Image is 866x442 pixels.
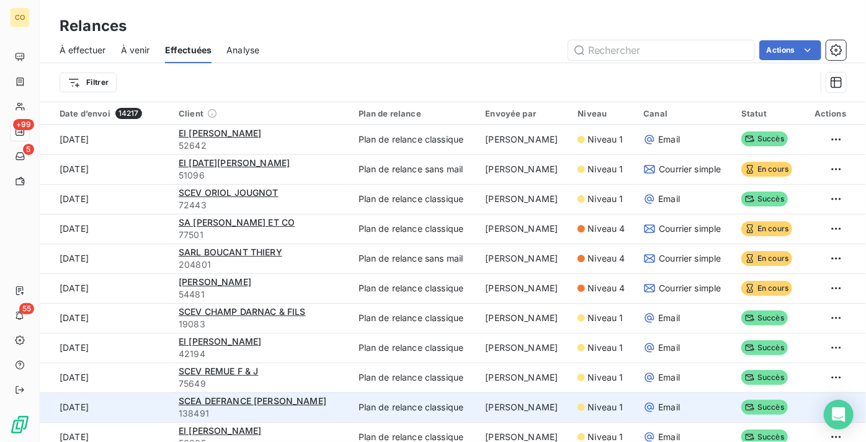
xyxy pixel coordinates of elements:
td: [DATE] [40,303,171,333]
span: Email [658,133,680,146]
td: [DATE] [40,154,171,184]
span: SCEV REMUE F & J [179,366,258,376]
td: [PERSON_NAME] [478,184,570,214]
span: 42194 [179,348,344,360]
span: Courrier simple [659,223,721,235]
td: Plan de relance sans mail [351,154,478,184]
span: SARL BOUCANT THIERY [179,247,282,257]
span: Niveau 1 [587,342,623,354]
span: 204801 [179,259,344,271]
span: 55 [19,303,34,314]
span: En cours [741,221,792,236]
button: Actions [759,40,821,60]
span: Succès [741,192,788,206]
span: EI [PERSON_NAME] [179,128,261,138]
td: [PERSON_NAME] [478,154,570,184]
td: Plan de relance classique [351,273,478,303]
span: À venir [121,44,150,56]
span: En cours [741,162,792,177]
span: Niveau 4 [587,252,625,265]
td: [PERSON_NAME] [478,392,570,422]
span: Niveau 4 [587,282,625,294]
div: Niveau [578,108,628,118]
span: Niveau 4 [587,223,625,235]
span: 51096 [179,169,344,182]
span: Niveau 1 [587,401,623,413]
td: [PERSON_NAME] [478,303,570,333]
td: Plan de relance classique [351,214,478,244]
td: [DATE] [40,214,171,244]
input: Rechercher [568,40,754,60]
img: Logo LeanPay [10,415,30,435]
span: SCEV CHAMP DARNAC & FILS [179,306,306,317]
span: 14217 [115,108,142,119]
span: 19083 [179,318,344,330]
span: 75649 [179,378,344,390]
span: Email [658,342,680,354]
td: Plan de relance classique [351,303,478,333]
span: 77501 [179,229,344,241]
span: EI [PERSON_NAME] [179,336,261,347]
span: 54481 [179,288,344,301]
span: EI [DATE][PERSON_NAME] [179,157,290,168]
td: [DATE] [40,273,171,303]
td: [PERSON_NAME] [478,244,570,273]
div: Statut [741,108,796,118]
div: CO [10,7,30,27]
td: Plan de relance sans mail [351,244,478,273]
span: En cours [741,251,792,266]
td: [PERSON_NAME] [478,214,570,244]
span: Succès [741,340,788,355]
span: Succès [741,131,788,146]
span: Effectuées [165,44,212,56]
span: Courrier simple [659,163,721,175]
span: 52642 [179,139,344,152]
span: EI [PERSON_NAME] [179,425,261,436]
span: En cours [741,281,792,296]
span: À effectuer [60,44,106,56]
span: Email [658,312,680,324]
td: [PERSON_NAME] [478,363,570,392]
span: SCEA DEFRANCE [PERSON_NAME] [179,396,326,406]
span: Courrier simple [659,282,721,294]
span: +99 [13,119,34,130]
span: 5 [23,144,34,155]
td: [PERSON_NAME] [478,273,570,303]
span: Niveau 1 [587,371,623,384]
div: Plan de relance [359,108,471,118]
span: Niveau 1 [587,193,623,205]
td: [DATE] [40,244,171,273]
span: Analyse [226,44,259,56]
span: Email [658,193,680,205]
span: Niveau 1 [587,133,623,146]
td: [DATE] [40,333,171,363]
div: Open Intercom Messenger [824,400,854,430]
td: Plan de relance classique [351,392,478,422]
span: Succès [741,311,788,325]
span: Succès [741,400,788,415]
td: Plan de relance classique [351,333,478,363]
span: Email [658,371,680,384]
span: Niveau 1 [587,163,623,175]
span: SA [PERSON_NAME] ET CO [179,217,295,228]
div: Canal [643,108,726,118]
span: 138491 [179,407,344,420]
button: Filtrer [60,73,117,92]
td: [PERSON_NAME] [478,125,570,154]
span: Client [179,108,203,118]
td: Plan de relance classique [351,363,478,392]
div: Date d’envoi [60,108,164,119]
div: Actions [811,108,846,118]
td: [DATE] [40,125,171,154]
td: Plan de relance classique [351,125,478,154]
span: Email [658,401,680,413]
div: Envoyée par [485,108,563,118]
span: Niveau 1 [587,312,623,324]
span: Courrier simple [659,252,721,265]
span: SCEV ORIOL JOUGNOT [179,187,279,198]
td: [DATE] [40,363,171,392]
span: [PERSON_NAME] [179,276,251,287]
span: 72443 [179,199,344,211]
td: Plan de relance classique [351,184,478,214]
td: [DATE] [40,184,171,214]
